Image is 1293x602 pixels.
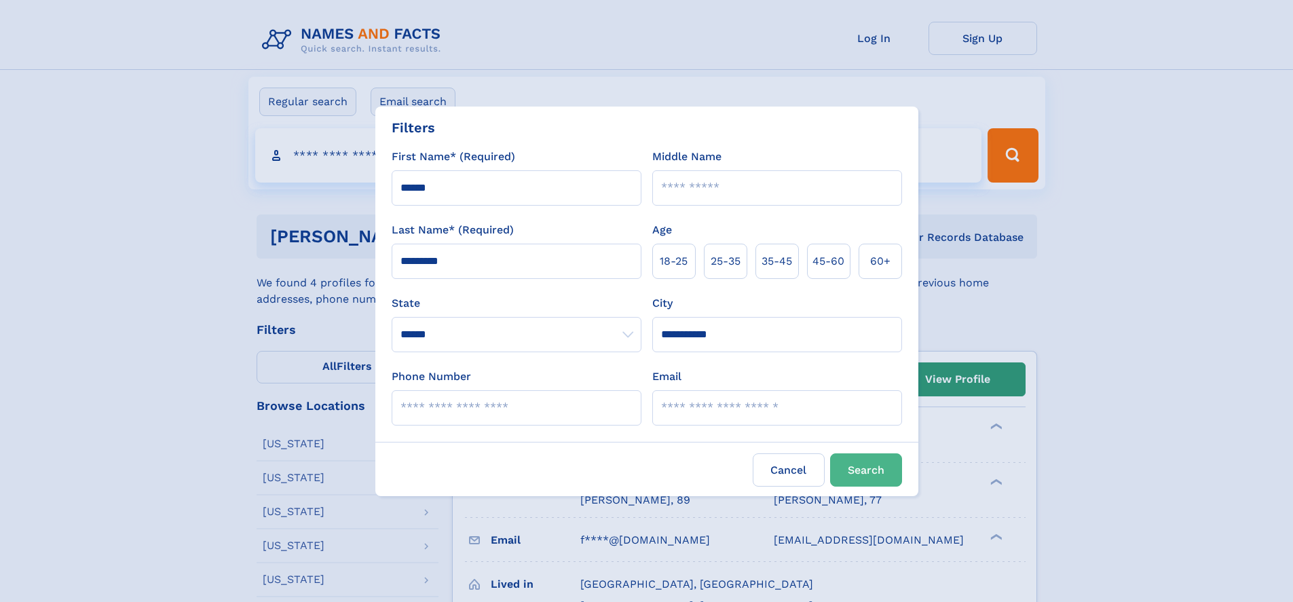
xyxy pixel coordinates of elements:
[711,253,741,269] span: 25‑35
[652,369,681,385] label: Email
[652,149,722,165] label: Middle Name
[870,253,891,269] span: 60+
[660,253,688,269] span: 18‑25
[652,295,673,312] label: City
[753,453,825,487] label: Cancel
[652,222,672,238] label: Age
[392,149,515,165] label: First Name* (Required)
[392,222,514,238] label: Last Name* (Required)
[762,253,792,269] span: 35‑45
[830,453,902,487] button: Search
[392,369,471,385] label: Phone Number
[392,117,435,138] div: Filters
[812,253,844,269] span: 45‑60
[392,295,641,312] label: State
